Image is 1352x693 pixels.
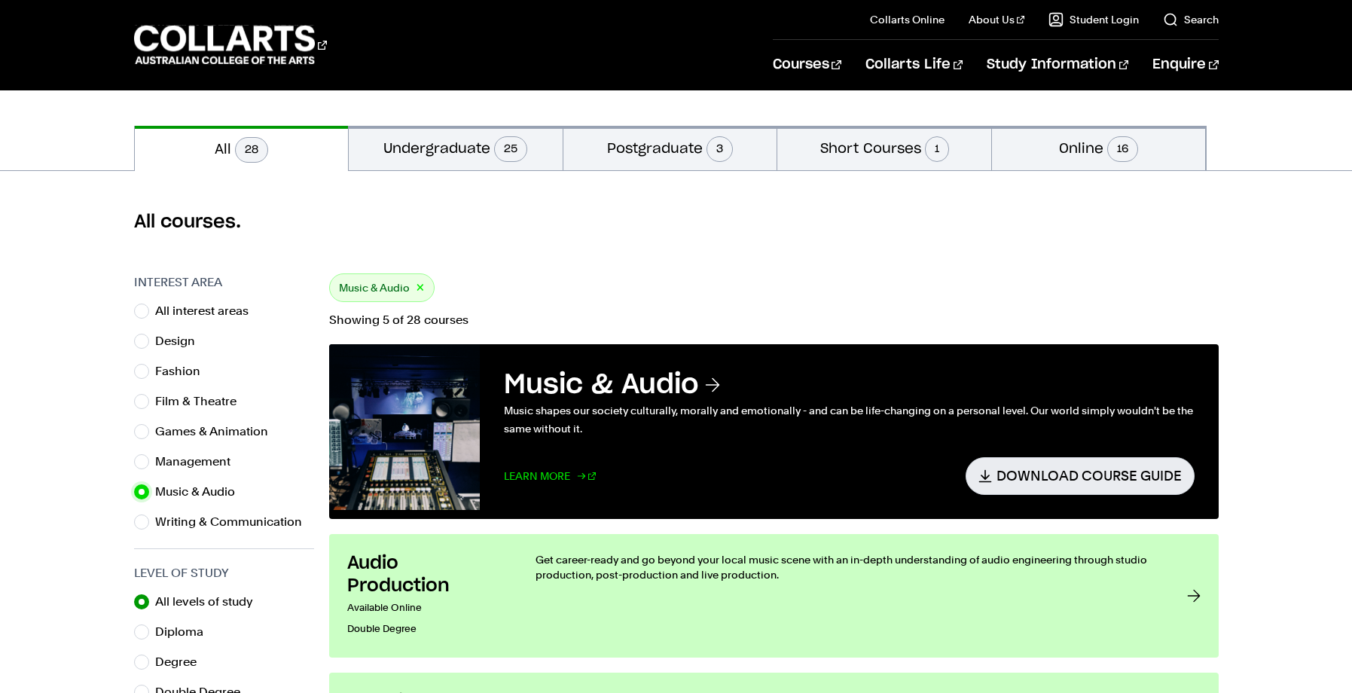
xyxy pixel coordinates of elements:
a: Study Information [987,40,1128,90]
a: Learn More [504,457,597,494]
span: 1 [925,136,949,162]
label: Music & Audio [155,481,247,502]
span: 28 [235,137,268,163]
label: Games & Animation [155,421,280,442]
span: 3 [707,136,733,162]
label: Fashion [155,361,212,382]
a: About Us [969,12,1024,27]
button: All28 [135,126,349,171]
h3: Music & Audio [504,368,1195,401]
label: Writing & Communication [155,511,314,533]
button: × [416,279,425,297]
h3: Interest Area [134,273,314,292]
button: Online16 [992,126,1206,170]
a: Download Course Guide [966,457,1195,494]
p: Available Online [347,597,505,618]
label: Design [155,331,207,352]
a: Student Login [1048,12,1139,27]
p: Showing 5 of 28 courses [329,314,1219,326]
h2: All courses. [134,210,1219,234]
p: Double Degree [347,618,505,640]
div: Music & Audio [329,273,435,302]
a: Collarts Online [870,12,945,27]
h3: Audio Production [347,552,505,597]
label: Management [155,451,243,472]
label: Diploma [155,621,215,643]
a: Enquire [1152,40,1218,90]
a: Audio Production Available OnlineDouble Degree Get career-ready and go beyond your local music sc... [329,534,1219,658]
img: Music & Audio [329,344,480,510]
button: Postgraduate3 [563,126,777,170]
h3: Level of Study [134,564,314,582]
label: Film & Theatre [155,391,249,412]
label: All interest areas [155,301,261,322]
button: Short Courses1 [777,126,991,170]
a: Courses [773,40,841,90]
span: 16 [1107,136,1138,162]
p: Get career-ready and go beyond your local music scene with an in-depth understanding of audio eng... [536,552,1157,582]
label: All levels of study [155,591,265,612]
button: Undergraduate25 [349,126,563,170]
div: Go to homepage [134,23,327,66]
span: 25 [494,136,527,162]
label: Degree [155,652,209,673]
a: Search [1163,12,1219,27]
p: Music shapes our society culturally, morally and emotionally - and can be life-changing on a pers... [504,401,1195,438]
a: Collarts Life [865,40,963,90]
